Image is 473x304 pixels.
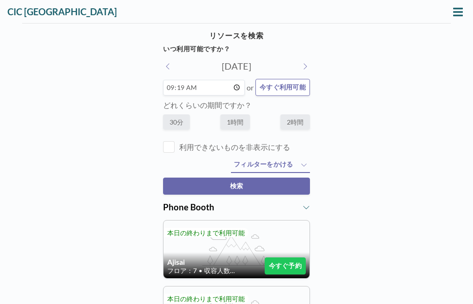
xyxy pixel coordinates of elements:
[204,267,239,275] span: 収容人数：1
[255,79,310,96] button: 今すぐ利用可能
[230,182,243,191] span: 検索
[179,143,290,152] label: 利用できないものを非表示にする
[167,229,245,237] span: 本日の終わりまで利用可能
[167,267,197,275] span: フロア：7
[163,178,310,195] button: 検索
[220,114,250,130] label: 1時間
[163,101,252,109] label: どれくらいの期間ですか？
[234,160,293,169] span: フィルターをかける
[265,257,306,274] button: 今すぐ予約
[199,267,202,275] span: •
[280,114,310,130] label: 2時間
[231,157,310,173] button: フィルターをかける
[163,27,310,44] h4: リソースを検索
[167,257,265,267] h4: Ajisai
[167,295,245,303] span: 本日の終わりまで利用可能
[247,83,254,92] span: or
[163,114,190,130] label: 30分
[260,83,306,92] span: 今すぐ利用可能
[7,6,450,18] h3: CIC [GEOGRAPHIC_DATA]
[163,202,214,212] span: Phone Booth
